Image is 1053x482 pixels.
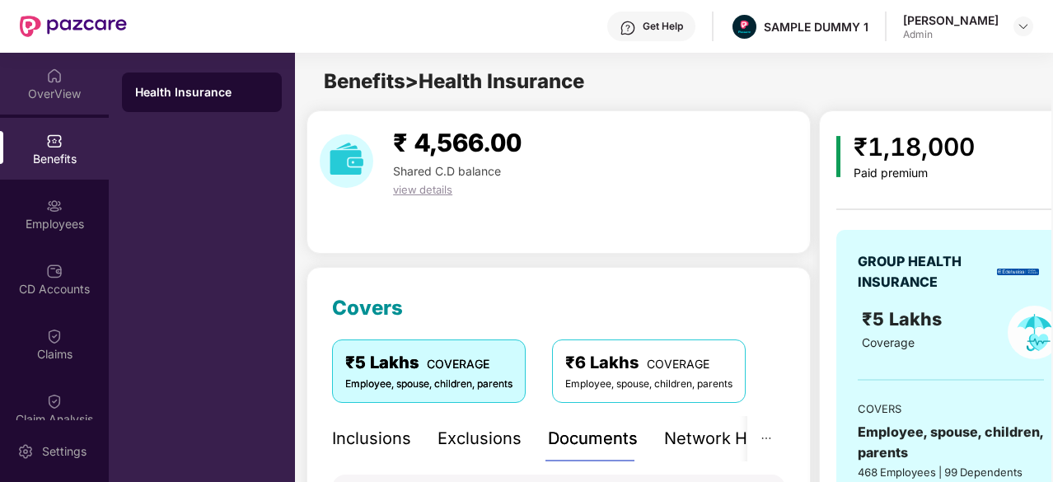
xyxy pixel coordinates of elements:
[862,308,947,330] span: ₹5 Lakhs
[548,426,638,452] div: Documents
[565,350,732,376] div: ₹6 Lakhs
[862,335,915,349] span: Coverage
[332,296,403,320] span: Covers
[903,12,999,28] div: [PERSON_NAME]
[37,443,91,460] div: Settings
[760,433,772,444] span: ellipsis
[393,183,452,196] span: view details
[858,422,1044,463] div: Employee, spouse, children, parents
[427,357,489,371] span: COVERAGE
[620,20,636,36] img: svg+xml;base64,PHN2ZyBpZD0iSGVscC0zMngzMiIgeG1sbnM9Imh0dHA6Ly93d3cudzMub3JnLzIwMDAvc3ZnIiB3aWR0aD...
[854,128,975,166] div: ₹1,18,000
[764,19,868,35] div: SAMPLE DUMMY 1
[647,357,709,371] span: COVERAGE
[393,128,522,157] span: ₹ 4,566.00
[664,426,808,452] div: Network Hospitals
[135,84,269,101] div: Health Insurance
[345,350,512,376] div: ₹5 Lakhs
[854,166,975,180] div: Paid premium
[46,198,63,214] img: svg+xml;base64,PHN2ZyBpZD0iRW1wbG95ZWVzIiB4bWxucz0iaHR0cDovL3d3dy53My5vcmcvMjAwMC9zdmciIHdpZHRoPS...
[732,15,756,39] img: Pazcare_Alternative_logo-01-01.png
[46,68,63,84] img: svg+xml;base64,PHN2ZyBpZD0iSG9tZSIgeG1sbnM9Imh0dHA6Ly93d3cudzMub3JnLzIwMDAvc3ZnIiB3aWR0aD0iMjAiIG...
[643,20,683,33] div: Get Help
[324,69,584,93] span: Benefits > Health Insurance
[320,134,373,188] img: download
[17,443,34,460] img: svg+xml;base64,PHN2ZyBpZD0iU2V0dGluZy0yMHgyMCIgeG1sbnM9Imh0dHA6Ly93d3cudzMub3JnLzIwMDAvc3ZnIiB3aW...
[46,133,63,149] img: svg+xml;base64,PHN2ZyBpZD0iQmVuZWZpdHMiIHhtbG5zPSJodHRwOi8vd3d3LnczLm9yZy8yMDAwL3N2ZyIgd2lkdGg9Ij...
[332,426,411,452] div: Inclusions
[1017,20,1030,33] img: svg+xml;base64,PHN2ZyBpZD0iRHJvcGRvd24tMzJ4MzIiIHhtbG5zPSJodHRwOi8vd3d3LnczLm9yZy8yMDAwL3N2ZyIgd2...
[565,377,732,392] div: Employee, spouse, children, parents
[997,269,1039,275] img: insurerLogo
[438,426,522,452] div: Exclusions
[345,377,512,392] div: Employee, spouse, children, parents
[858,251,991,292] div: GROUP HEALTH INSURANCE
[46,393,63,409] img: svg+xml;base64,PHN2ZyBpZD0iQ2xhaW0iIHhtbG5zPSJodHRwOi8vd3d3LnczLm9yZy8yMDAwL3N2ZyIgd2lkdGg9IjIwIi...
[46,328,63,344] img: svg+xml;base64,PHN2ZyBpZD0iQ2xhaW0iIHhtbG5zPSJodHRwOi8vd3d3LnczLm9yZy8yMDAwL3N2ZyIgd2lkdGg9IjIwIi...
[46,263,63,279] img: svg+xml;base64,PHN2ZyBpZD0iQ0RfQWNjb3VudHMiIGRhdGEtbmFtZT0iQ0QgQWNjb3VudHMiIHhtbG5zPSJodHRwOi8vd3...
[858,464,1044,480] div: 468 Employees | 99 Dependents
[747,416,785,461] button: ellipsis
[858,400,1044,417] div: COVERS
[20,16,127,37] img: New Pazcare Logo
[393,164,501,178] span: Shared C.D balance
[903,28,999,41] div: Admin
[836,136,840,177] img: icon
